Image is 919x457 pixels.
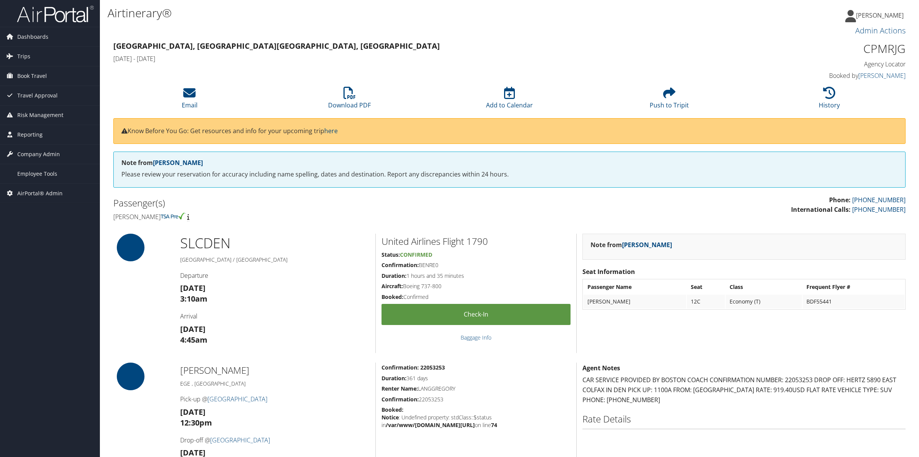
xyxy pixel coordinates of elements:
strong: 4:45am [180,335,207,345]
h4: Pick-up @ [180,395,370,403]
th: Passenger Name [584,280,686,294]
td: [PERSON_NAME] [584,295,686,309]
span: AirPortal® Admin [17,184,63,203]
p: Please review your reservation for accuracy including name spelling, dates and destination. Repor... [121,170,897,180]
h2: Rate Details [582,412,906,426]
strong: Note from [591,241,672,249]
span: Dashboards [17,27,48,46]
span: Book Travel [17,66,47,86]
h5: [GEOGRAPHIC_DATA] / [GEOGRAPHIC_DATA] [180,256,370,264]
span: Risk Management [17,106,63,125]
h2: [PERSON_NAME] [180,364,370,377]
a: Push to Tripit [650,91,689,109]
span: Confirmed [400,251,432,258]
th: Class [726,280,802,294]
span: Employee Tools [17,164,57,183]
a: [GEOGRAPHIC_DATA] [207,395,267,403]
h4: Drop-off @ [180,436,370,444]
b: 74 [491,421,497,429]
strong: Aircraft: [382,282,403,290]
strong: Renter Name: [382,385,418,392]
h4: Agency Locator [716,60,906,68]
h5: Boeing 737-800 [382,282,571,290]
th: Seat [687,280,725,294]
h4: [PERSON_NAME] [113,213,504,221]
h4: [DATE] - [DATE] [113,54,705,63]
strong: 12:30pm [180,417,212,428]
td: BDF55441 [803,295,904,309]
a: Email [182,91,197,109]
strong: Booked: [382,406,403,413]
strong: Agent Notes [582,364,620,372]
a: [PERSON_NAME] [845,4,911,27]
span: Reporting [17,125,43,144]
img: airportal-logo.png [17,5,94,23]
a: Admin Actions [855,25,906,36]
a: Check-in [382,304,571,325]
a: Baggage Info [461,334,491,341]
h5: BENRE0 [382,261,571,269]
h5: Confirmed [382,293,571,301]
strong: Duration: [382,272,406,279]
h5: LANGGREGORY [382,385,571,393]
strong: Phone: [829,196,851,204]
strong: Duration: [382,375,406,382]
h5: 1 hours and 35 minutes [382,272,571,280]
a: here [324,127,338,135]
p: CAR SERVICE PROVIDED BY BOSTON COACH CONFIRMATION NUMBER: 22053253 DROP OFF: HERTZ 5890 EAST COLF... [582,375,906,405]
h4: Departure [180,271,370,280]
a: [PERSON_NAME] [153,158,203,167]
th: Frequent Flyer # [803,280,904,294]
td: 12C [687,295,725,309]
h4: Booked by [716,71,906,80]
strong: [DATE] [180,407,206,417]
a: [GEOGRAPHIC_DATA] [210,436,270,444]
span: [PERSON_NAME] [856,11,904,20]
td: Economy (T) [726,295,802,309]
h5: : Undefined property: stdClass::$status in on line [382,406,571,429]
h1: Airtinerary® [108,5,644,21]
strong: 3:10am [180,294,207,304]
strong: Note from [121,158,203,167]
a: History [819,91,840,109]
a: [PERSON_NAME] [858,71,906,80]
a: [PHONE_NUMBER] [852,196,906,204]
strong: Seat Information [582,267,635,276]
h5: 361 days [382,375,571,382]
h2: Passenger(s) [113,196,504,210]
strong: Confirmation: 22053253 [382,364,445,371]
strong: [GEOGRAPHIC_DATA], [GEOGRAPHIC_DATA] [GEOGRAPHIC_DATA], [GEOGRAPHIC_DATA] [113,41,440,51]
a: [PERSON_NAME] [622,241,672,249]
span: Company Admin [17,145,60,164]
strong: [DATE] [180,324,206,334]
a: Add to Calendar [486,91,533,109]
img: tsa-precheck.png [161,213,186,219]
h1: SLC DEN [180,234,370,253]
strong: International Calls: [791,205,851,214]
strong: Status: [382,251,400,258]
h2: United Airlines Flight 1790 [382,235,571,248]
b: /var/www/[DOMAIN_NAME][URL] [386,421,475,429]
a: [PHONE_NUMBER] [852,205,906,214]
h5: 22053253 [382,396,571,403]
b: Notice [382,414,399,421]
span: Travel Approval [17,86,58,105]
strong: Confirmation: [382,396,419,403]
strong: [DATE] [180,283,206,293]
p: Know Before You Go: Get resources and info for your upcoming trip [121,126,897,136]
span: Trips [17,47,30,66]
h1: CPMRJG [716,41,906,57]
strong: Confirmation: [382,261,419,269]
h5: EGE , [GEOGRAPHIC_DATA] [180,380,370,388]
h4: Arrival [180,312,370,320]
a: Download PDF [328,91,371,109]
strong: Booked: [382,293,403,300]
